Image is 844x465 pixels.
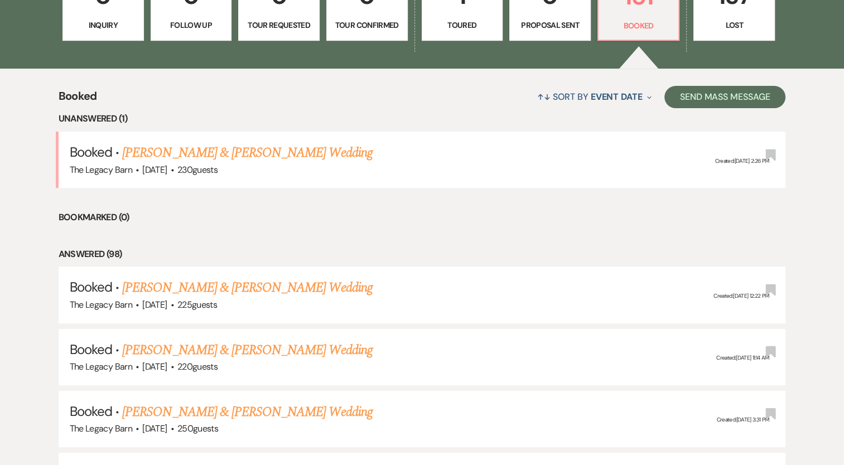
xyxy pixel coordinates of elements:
[122,402,372,422] a: [PERSON_NAME] & [PERSON_NAME] Wedding
[70,403,112,420] span: Booked
[142,361,167,372] span: [DATE]
[177,423,218,434] span: 250 guests
[59,247,786,261] li: Answered (98)
[716,416,769,424] span: Created: [DATE] 3:31 PM
[70,341,112,358] span: Booked
[142,423,167,434] span: [DATE]
[59,210,786,225] li: Bookmarked (0)
[142,299,167,311] span: [DATE]
[177,361,218,372] span: 220 guests
[70,164,132,176] span: The Legacy Barn
[429,19,496,31] p: Toured
[59,112,786,126] li: Unanswered (1)
[70,19,137,31] p: Inquiry
[715,157,769,164] span: Created: [DATE] 2:26 PM
[664,86,786,108] button: Send Mass Message
[517,19,583,31] p: Proposal Sent
[177,299,217,311] span: 225 guests
[70,299,132,311] span: The Legacy Barn
[245,19,312,31] p: Tour Requested
[142,164,167,176] span: [DATE]
[713,292,769,299] span: Created: [DATE] 12:22 PM
[122,143,372,163] a: [PERSON_NAME] & [PERSON_NAME] Wedding
[122,340,372,360] a: [PERSON_NAME] & [PERSON_NAME] Wedding
[537,91,551,103] span: ↑↓
[158,19,225,31] p: Follow Up
[591,91,643,103] span: Event Date
[177,164,218,176] span: 230 guests
[701,19,768,31] p: Lost
[122,278,372,298] a: [PERSON_NAME] & [PERSON_NAME] Wedding
[70,423,132,434] span: The Legacy Barn
[533,82,655,112] button: Sort By Event Date
[59,88,97,112] span: Booked
[70,278,112,296] span: Booked
[70,361,132,372] span: The Legacy Barn
[70,143,112,161] span: Booked
[716,354,769,361] span: Created: [DATE] 11:14 AM
[605,20,672,32] p: Booked
[334,19,401,31] p: Tour Confirmed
